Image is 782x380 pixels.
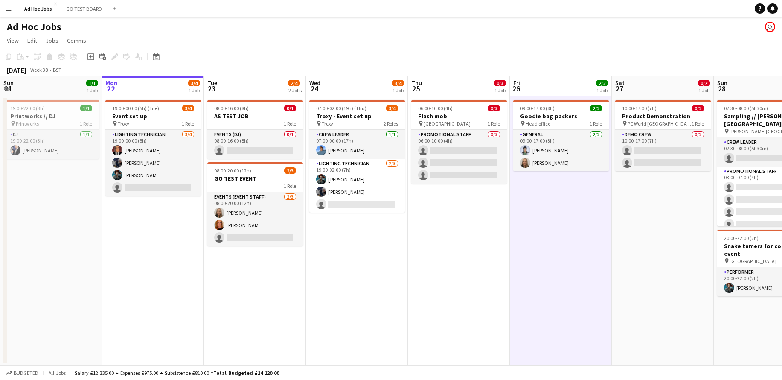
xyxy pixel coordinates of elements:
[513,79,520,87] span: Fri
[698,80,710,86] span: 0/2
[308,84,320,94] span: 24
[24,35,41,46] a: Edit
[384,120,398,127] span: 2 Roles
[590,120,602,127] span: 1 Role
[615,100,711,171] app-job-card: 10:00-17:00 (7h)0/2Product Demonstration PC World [GEOGRAPHIC_DATA]1 RoleDemo crew0/210:00-17:00 ...
[392,80,404,86] span: 3/4
[7,66,26,74] div: [DATE]
[730,258,776,264] span: [GEOGRAPHIC_DATA]
[309,130,405,159] app-card-role: Crew Leader1/107:00-00:00 (17h)[PERSON_NAME]
[692,105,704,111] span: 0/2
[418,105,453,111] span: 06:00-10:00 (4h)
[14,370,38,376] span: Budgeted
[512,84,520,94] span: 26
[3,112,99,120] h3: Printworks // DJ
[513,130,609,171] app-card-role: General2/209:00-17:00 (8h)[PERSON_NAME][PERSON_NAME]
[105,79,117,87] span: Mon
[53,67,61,73] div: BST
[596,87,608,94] div: 1 Job
[615,112,711,120] h3: Product Demonstration
[207,192,303,246] app-card-role: Events (Event Staff)2/308:00-20:00 (12h)[PERSON_NAME][PERSON_NAME]
[488,120,500,127] span: 1 Role
[765,22,775,32] app-user-avatar: Kelly Munce
[284,167,296,174] span: 2/3
[189,87,200,94] div: 1 Job
[3,35,22,46] a: View
[80,105,92,111] span: 1/1
[214,167,251,174] span: 08:00-20:00 (12h)
[316,105,366,111] span: 07:00-02:00 (19h) (Thu)
[27,37,37,44] span: Edit
[284,105,296,111] span: 0/1
[309,100,405,213] app-job-card: 07:00-02:00 (19h) (Thu)3/4Troxy - Event set up Troxy2 RolesCrew Leader1/107:00-00:00 (17h)[PERSON...
[288,80,300,86] span: 2/4
[622,105,657,111] span: 10:00-17:00 (7h)
[207,130,303,159] app-card-role: Events (DJ)0/108:00-16:00 (8h)
[692,120,704,127] span: 1 Role
[309,159,405,213] app-card-role: Lighting technician2/319:00-02:00 (7h)[PERSON_NAME][PERSON_NAME]
[392,87,404,94] div: 1 Job
[118,120,129,127] span: Troxy
[87,87,98,94] div: 1 Job
[520,105,555,111] span: 09:00-17:00 (8h)
[284,120,296,127] span: 1 Role
[698,87,709,94] div: 1 Job
[724,105,768,111] span: 02:30-08:00 (5h30m)
[284,183,296,189] span: 1 Role
[105,112,201,120] h3: Event set up
[288,87,302,94] div: 2 Jobs
[64,35,90,46] a: Comms
[105,130,201,196] app-card-role: Lighting technician3/419:00-00:00 (5h)[PERSON_NAME][PERSON_NAME][PERSON_NAME]
[28,67,49,73] span: Week 38
[47,370,67,376] span: All jobs
[386,105,398,111] span: 3/4
[207,162,303,246] app-job-card: 08:00-20:00 (12h)2/3GO TEST EVENT1 RoleEvents (Event Staff)2/308:00-20:00 (12h)[PERSON_NAME][PERS...
[309,79,320,87] span: Wed
[59,0,109,17] button: GO TEST BOARD
[46,37,58,44] span: Jobs
[526,120,550,127] span: Head office
[615,79,625,87] span: Sat
[207,79,217,87] span: Tue
[596,80,608,86] span: 2/2
[3,100,99,159] app-job-card: 19:00-22:00 (3h)1/1Printworks // DJ Printworks1 RoleDJ1/119:00-22:00 (3h)[PERSON_NAME]
[80,120,92,127] span: 1 Role
[105,100,201,196] app-job-card: 19:00-00:00 (5h) (Tue)3/4Event set up Troxy1 RoleLighting technician3/419:00-00:00 (5h)[PERSON_NA...
[10,105,45,111] span: 19:00-22:00 (3h)
[214,105,249,111] span: 08:00-16:00 (8h)
[724,235,759,241] span: 20:00-22:00 (2h)
[513,100,609,171] div: 09:00-17:00 (8h)2/2Goodie bag packers Head office1 RoleGeneral2/209:00-17:00 (8h)[PERSON_NAME][PE...
[67,37,86,44] span: Comms
[494,80,506,86] span: 0/3
[213,370,279,376] span: Total Budgeted £14 120.00
[614,84,625,94] span: 27
[411,130,507,184] app-card-role: Promotional Staff0/306:00-10:00 (4h)
[86,80,98,86] span: 1/1
[488,105,500,111] span: 0/3
[75,370,279,376] div: Salary £12 335.00 + Expenses £975.00 + Subsistence £810.00 =
[309,112,405,120] h3: Troxy - Event set up
[494,87,506,94] div: 1 Job
[182,105,194,111] span: 3/4
[411,100,507,184] app-job-card: 06:00-10:00 (4h)0/3Flash mob [GEOGRAPHIC_DATA]1 RolePromotional Staff0/306:00-10:00 (4h)
[207,112,303,120] h3: AS TEST JOB
[7,20,61,33] h1: Ad Hoc Jobs
[410,84,422,94] span: 25
[2,84,14,94] span: 21
[322,120,333,127] span: Troxy
[16,120,39,127] span: Printworks
[717,79,727,87] span: Sun
[42,35,62,46] a: Jobs
[615,130,711,171] app-card-role: Demo crew0/210:00-17:00 (7h)
[207,100,303,159] app-job-card: 08:00-16:00 (8h)0/1AS TEST JOB1 RoleEvents (DJ)0/108:00-16:00 (8h)
[188,80,200,86] span: 3/4
[182,120,194,127] span: 1 Role
[207,175,303,182] h3: GO TEST EVENT
[3,79,14,87] span: Sun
